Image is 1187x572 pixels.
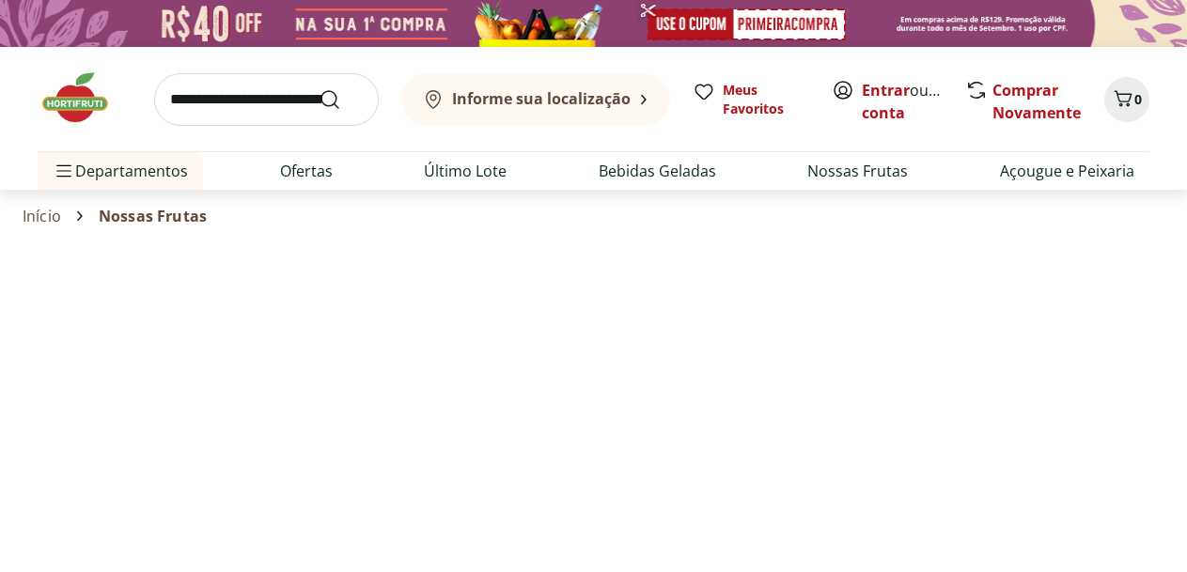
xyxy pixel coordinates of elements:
a: Entrar [862,80,910,100]
a: Comprar Novamente [992,80,1081,123]
button: Carrinho [1104,77,1149,122]
span: ou [862,79,945,124]
span: Nossas Frutas [99,208,207,224]
a: Açougue e Peixaria [1000,160,1134,182]
a: Ofertas [280,160,333,182]
button: Menu [53,148,75,193]
span: Departamentos [53,148,188,193]
a: Bebidas Geladas [599,160,716,182]
a: Início [23,208,61,224]
b: Informe sua localização [452,88,631,109]
button: Submit Search [319,88,364,111]
img: Hortifruti [38,70,132,126]
a: Criar conta [862,80,965,123]
button: Informe sua localização [401,73,670,126]
input: search [154,73,379,126]
a: Último Lote [424,160,507,182]
span: Meus Favoritos [723,81,809,118]
a: Nossas Frutas [807,160,908,182]
span: 0 [1134,90,1142,108]
a: Meus Favoritos [693,81,809,118]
